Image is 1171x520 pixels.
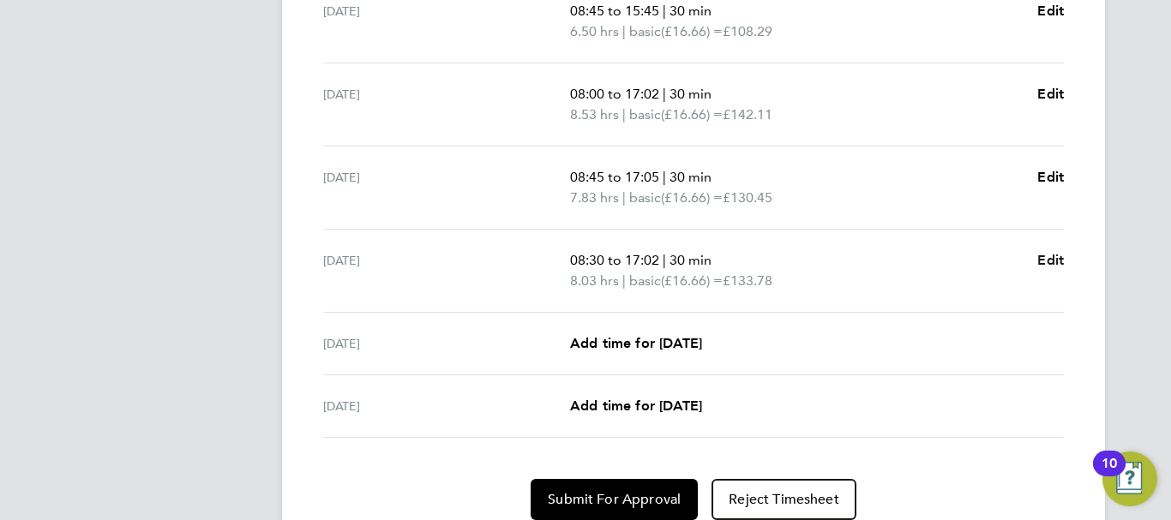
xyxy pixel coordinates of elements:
button: Submit For Approval [531,479,698,520]
span: £108.29 [723,23,772,39]
span: 08:45 to 17:05 [570,169,659,185]
span: £142.11 [723,106,772,123]
span: (£16.66) = [661,23,723,39]
span: £130.45 [723,189,772,206]
span: (£16.66) = [661,189,723,206]
div: [DATE] [323,1,570,42]
span: | [663,3,666,19]
button: Open Resource Center, 10 new notifications [1102,451,1157,506]
div: [DATE] [323,396,570,416]
span: | [622,189,626,206]
span: 7.83 hrs [570,189,619,206]
span: 08:00 to 17:02 [570,86,659,102]
span: 6.50 hrs [570,23,619,39]
span: Submit For Approval [548,491,681,508]
span: 30 min [670,86,712,102]
span: | [622,272,626,289]
span: | [622,106,626,123]
span: 08:30 to 17:02 [570,252,659,268]
span: basic [629,21,661,42]
div: 10 [1102,463,1117,486]
span: basic [629,271,661,291]
div: [DATE] [323,84,570,125]
span: 30 min [670,252,712,268]
span: Edit [1037,86,1064,102]
div: [DATE] [323,250,570,291]
a: Edit [1037,84,1064,105]
span: 30 min [670,3,712,19]
span: Add time for [DATE] [570,397,702,414]
span: Edit [1037,3,1064,19]
span: basic [629,105,661,125]
div: [DATE] [323,167,570,208]
a: Edit [1037,167,1064,188]
span: (£16.66) = [661,106,723,123]
span: 8.03 hrs [570,272,619,289]
span: Edit [1037,169,1064,185]
button: Reject Timesheet [712,479,856,520]
span: | [663,169,666,185]
a: Add time for [DATE] [570,396,702,416]
a: Edit [1037,1,1064,21]
span: | [663,86,666,102]
span: basic [629,188,661,208]
div: [DATE] [323,333,570,354]
span: 08:45 to 15:45 [570,3,659,19]
span: | [622,23,626,39]
span: 30 min [670,169,712,185]
span: (£16.66) = [661,272,723,289]
span: Reject Timesheet [729,491,839,508]
a: Edit [1037,250,1064,271]
span: Add time for [DATE] [570,335,702,351]
span: £133.78 [723,272,772,289]
span: 8.53 hrs [570,106,619,123]
span: | [663,252,666,268]
span: Edit [1037,252,1064,268]
a: Add time for [DATE] [570,333,702,354]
